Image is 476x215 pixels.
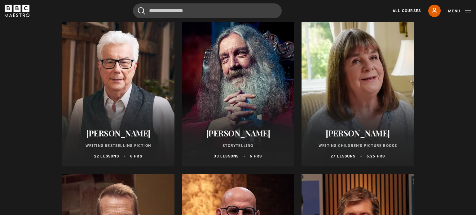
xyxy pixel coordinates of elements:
[62,18,174,166] a: [PERSON_NAME] Writing Bestselling Fiction 22 lessons 6 hrs
[393,8,421,14] a: All Courses
[214,153,239,159] p: 33 lessons
[5,5,29,17] svg: BBC Maestro
[309,143,407,148] p: Writing Children's Picture Books
[69,128,167,138] h2: [PERSON_NAME]
[182,18,294,166] a: [PERSON_NAME] Storytelling 33 lessons 6 hrs
[138,7,145,15] button: Submit the search query
[189,128,287,138] h2: [PERSON_NAME]
[189,143,287,148] p: Storytelling
[309,128,407,138] h2: [PERSON_NAME]
[133,3,282,18] input: Search
[250,153,262,159] p: 6 hrs
[69,143,167,148] p: Writing Bestselling Fiction
[94,153,119,159] p: 22 lessons
[302,18,414,166] a: [PERSON_NAME] Writing Children's Picture Books 27 lessons 6.25 hrs
[448,8,471,14] button: Toggle navigation
[367,153,385,159] p: 6.25 hrs
[331,153,355,159] p: 27 lessons
[130,153,142,159] p: 6 hrs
